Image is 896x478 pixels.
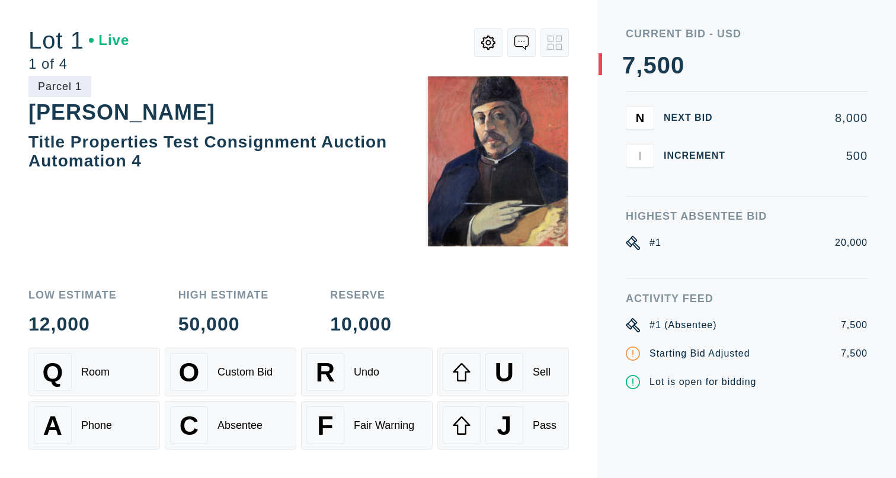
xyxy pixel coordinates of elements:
[317,410,333,441] span: F
[28,57,129,71] div: 1 of 4
[28,401,160,450] button: APhone
[835,236,868,250] div: 20,000
[316,357,335,387] span: R
[533,419,556,432] div: Pass
[649,375,756,389] div: Lot is open for bidding
[744,150,868,162] div: 500
[626,293,868,304] div: Activity Feed
[81,419,112,432] div: Phone
[626,211,868,222] div: Highest Absentee Bid
[354,419,414,432] div: Fair Warning
[636,53,643,290] div: ,
[622,53,636,77] div: 7
[643,53,657,77] div: 5
[178,315,269,333] div: 50,000
[649,347,750,361] div: Starting Bid Adjusted
[626,28,868,39] div: Current Bid - USD
[81,366,110,378] div: Room
[744,112,868,124] div: 8,000
[217,419,263,432] div: Absentee
[165,348,296,396] button: OCustom Bid
[841,347,868,361] div: 7,500
[43,357,63,387] span: Q
[626,106,654,130] button: N
[664,151,735,161] div: Increment
[179,357,200,387] span: O
[165,401,296,450] button: CAbsentee
[636,111,644,124] span: N
[301,401,433,450] button: FFair Warning
[43,410,62,441] span: A
[626,144,654,168] button: I
[28,76,91,97] div: Parcel 1
[533,366,551,378] div: Sell
[89,33,129,47] div: Live
[178,290,269,300] div: High Estimate
[330,315,392,333] div: 10,000
[841,318,868,332] div: 7,500
[301,348,433,396] button: RUndo
[180,410,199,441] span: C
[28,100,215,124] div: [PERSON_NAME]
[354,366,379,378] div: Undo
[649,318,717,332] div: #1 (Absentee)
[330,290,392,300] div: Reserve
[28,133,387,170] div: Title Properties Test Consignment Auction Automation 4
[28,290,117,300] div: Low Estimate
[638,149,642,162] span: I
[495,357,514,387] span: U
[437,348,569,396] button: USell
[671,53,684,77] div: 0
[28,28,129,52] div: Lot 1
[664,113,735,123] div: Next Bid
[657,53,671,77] div: 0
[28,348,160,396] button: QRoom
[497,410,511,441] span: J
[649,236,661,250] div: #1
[217,366,273,378] div: Custom Bid
[28,315,117,333] div: 12,000
[437,401,569,450] button: JPass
